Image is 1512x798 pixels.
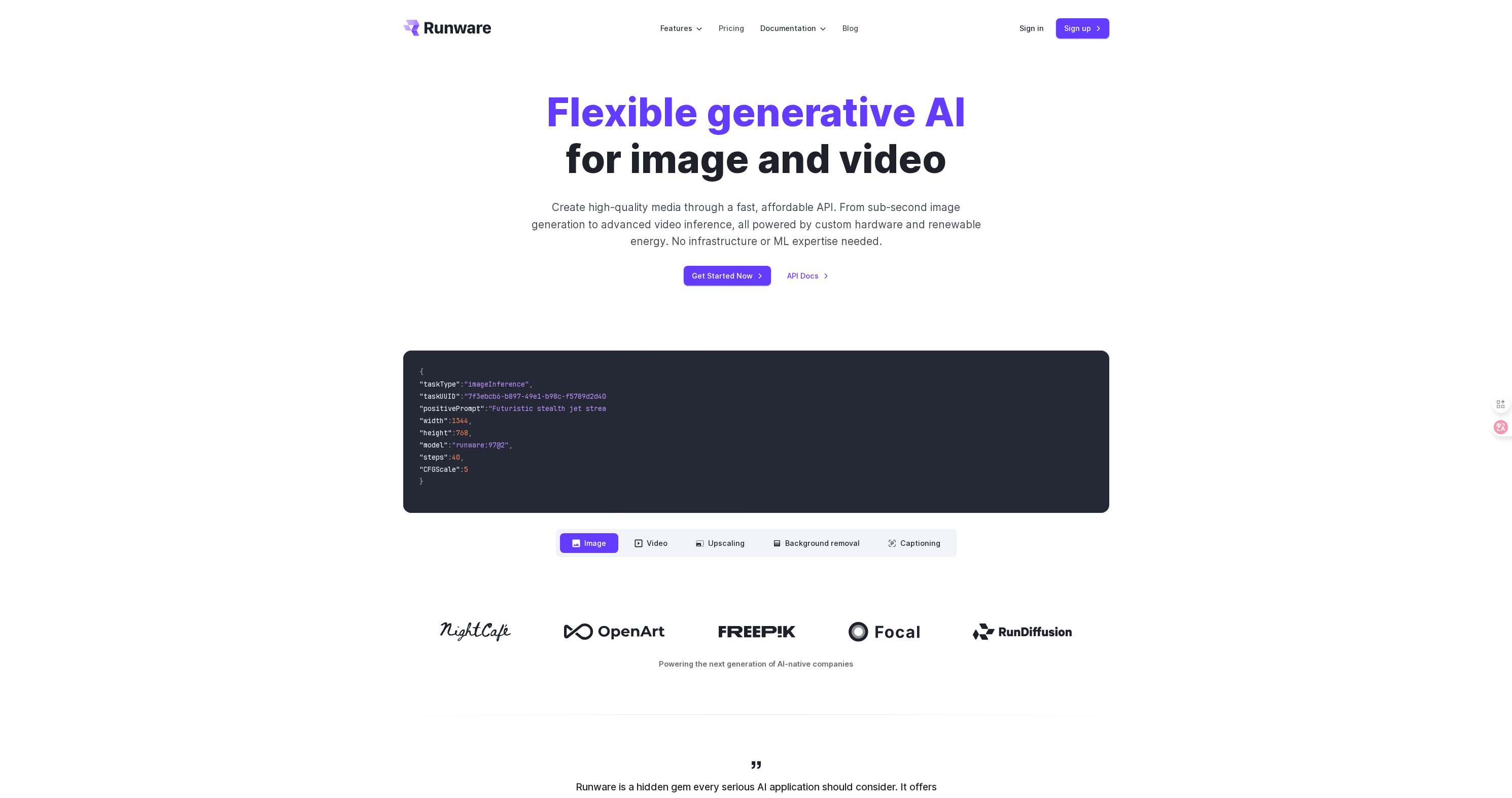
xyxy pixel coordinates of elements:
[1056,18,1109,38] a: Sign up
[509,440,513,449] span: ,
[460,392,464,401] span: :
[448,440,452,449] span: :
[484,404,488,413] span: :
[452,453,460,462] span: 40
[1019,22,1044,34] a: Sign in
[622,533,680,553] button: Video
[684,533,757,553] button: Upscaling
[488,404,858,413] span: "Futuristic stealth jet streaking through a neon-lit cityscape with glowing purple exhaust"
[448,453,452,462] span: :
[419,404,484,413] span: "positivePrompt"
[460,453,464,462] span: ,
[419,379,460,389] span: "taskType"
[719,22,744,34] a: Pricing
[460,379,464,389] span: :
[464,465,468,474] span: 5
[876,533,953,553] button: Captioning
[456,428,468,437] span: 768
[403,658,1109,670] p: Powering the next generation of AI-native companies
[419,416,448,425] span: "width"
[761,533,872,553] button: Background removal
[464,379,529,389] span: "imageInference"
[530,199,982,250] p: Create high-quality media through a fast, affordable API. From sub-second image generation to adv...
[419,477,424,486] span: }
[460,465,464,474] span: :
[547,89,966,136] strong: Flexible generative AI
[547,89,966,183] h1: for image and video
[452,416,468,425] span: 1344
[464,392,618,401] span: "7f3ebcb6-b897-49e1-b98c-f5789d2d40d7"
[419,453,448,462] span: "steps"
[560,533,618,553] button: Image
[448,416,452,425] span: :
[419,367,424,376] span: {
[452,440,509,449] span: "runware:97@2"
[403,20,491,36] a: Go to /
[468,428,472,437] span: ,
[419,465,460,474] span: "CFGScale"
[419,428,452,437] span: "height"
[684,266,771,286] a: Get Started Now
[787,270,829,282] a: API Docs
[660,22,702,34] label: Features
[468,416,472,425] span: ,
[419,392,460,401] span: "taskUUID"
[419,440,448,449] span: "model"
[529,379,533,389] span: ,
[452,428,456,437] span: :
[842,22,858,34] a: Blog
[760,22,826,34] label: Documentation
